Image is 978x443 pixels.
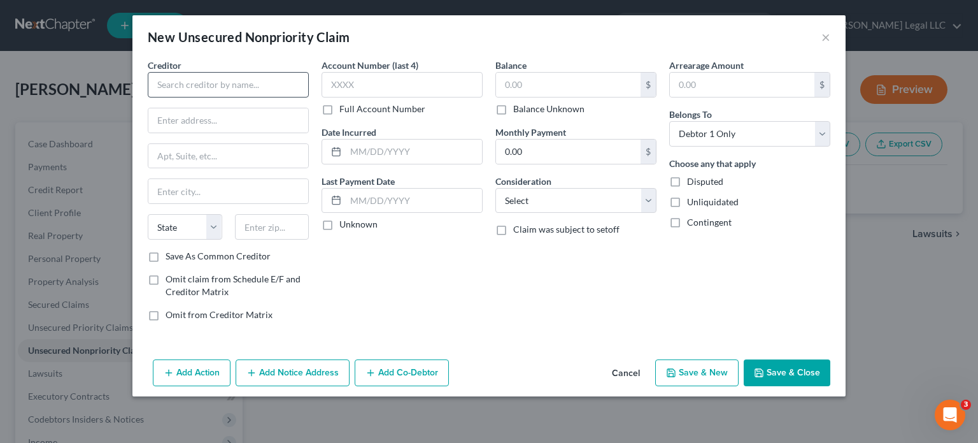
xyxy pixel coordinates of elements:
span: Creditor [148,60,181,71]
input: XXXX [322,72,483,98]
input: 0.00 [670,73,814,97]
label: Balance Unknown [513,103,585,115]
div: $ [641,140,656,164]
button: Cancel [602,361,650,386]
div: $ [641,73,656,97]
input: Enter city... [148,179,308,203]
div: $ [814,73,830,97]
button: Save & Close [744,359,830,386]
span: Contingent [687,217,732,228]
span: Belongs To [669,109,712,120]
input: 0.00 [496,140,641,164]
input: Apt, Suite, etc... [148,144,308,168]
span: 3 [961,400,971,410]
span: Disputed [687,176,723,187]
label: Arrearage Amount [669,59,744,72]
span: Claim was subject to setoff [513,224,620,235]
button: Add Notice Address [236,359,350,386]
label: Last Payment Date [322,175,395,188]
iframe: Intercom live chat [935,400,965,430]
label: Monthly Payment [495,126,566,139]
button: Add Action [153,359,230,386]
label: Consideration [495,175,551,188]
label: Full Account Number [339,103,425,115]
button: × [821,29,830,45]
input: Enter zip... [235,214,309,240]
label: Choose any that apply [669,157,756,170]
button: Add Co-Debtor [355,359,449,386]
label: Date Incurred [322,126,376,139]
span: Omit claim from Schedule E/F and Creditor Matrix [166,273,301,297]
span: Omit from Creditor Matrix [166,309,273,320]
input: MM/DD/YYYY [346,189,482,213]
label: Save As Common Creditor [166,250,271,263]
button: Save & New [655,359,739,386]
div: New Unsecured Nonpriority Claim [148,28,350,46]
input: MM/DD/YYYY [346,140,482,164]
input: Enter address... [148,108,308,133]
label: Account Number (last 4) [322,59,418,72]
span: Unliquidated [687,196,739,207]
input: Search creditor by name... [148,72,309,98]
input: 0.00 [496,73,641,97]
label: Unknown [339,218,378,231]
label: Balance [495,59,527,72]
